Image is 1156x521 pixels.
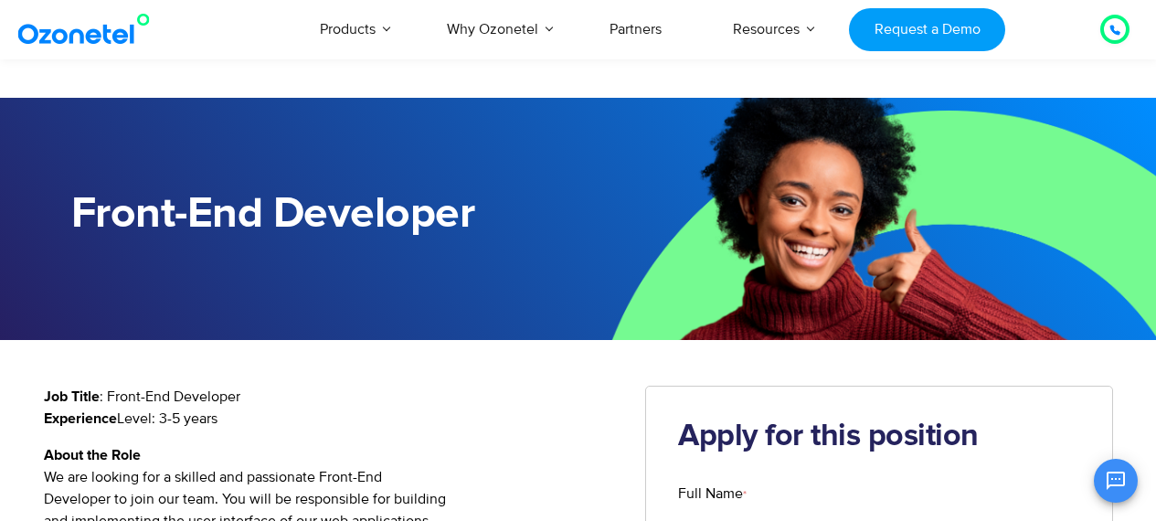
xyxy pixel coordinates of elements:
a: Request a Demo [849,8,1005,51]
strong: Experience [44,411,117,426]
p: : Front-End Developer Level: 3-5 years [44,386,619,430]
h1: Front-End Developer [71,189,578,239]
label: Full Name [678,483,1080,505]
h2: Apply for this position [678,419,1080,455]
button: Open chat [1094,459,1138,503]
strong: About the Role [44,448,141,463]
strong: Job Title [44,389,100,404]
